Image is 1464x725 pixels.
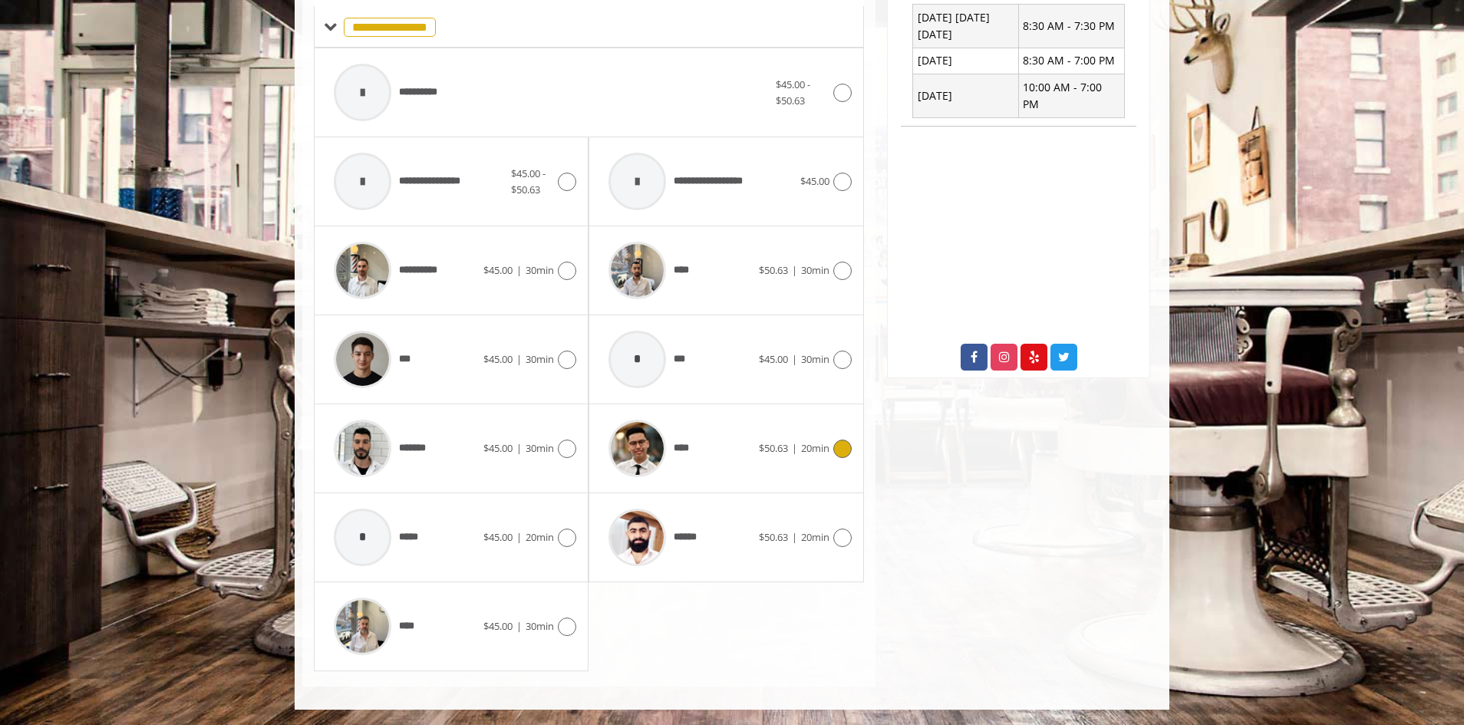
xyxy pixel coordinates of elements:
[759,530,788,544] span: $50.63
[526,441,554,455] span: 30min
[801,441,829,455] span: 20min
[516,530,522,544] span: |
[801,352,829,366] span: 30min
[526,530,554,544] span: 20min
[483,263,513,277] span: $45.00
[526,619,554,633] span: 30min
[776,77,810,107] span: $45.00 - $50.63
[792,530,797,544] span: |
[516,441,522,455] span: |
[483,441,513,455] span: $45.00
[792,441,797,455] span: |
[759,352,788,366] span: $45.00
[526,263,554,277] span: 30min
[526,352,554,366] span: 30min
[1018,5,1124,48] td: 8:30 AM - 7:30 PM
[801,530,829,544] span: 20min
[792,263,797,277] span: |
[511,166,546,196] span: $45.00 - $50.63
[759,263,788,277] span: $50.63
[1018,48,1124,74] td: 8:30 AM - 7:00 PM
[913,74,1019,118] td: [DATE]
[801,263,829,277] span: 30min
[483,530,513,544] span: $45.00
[800,174,829,188] span: $45.00
[1018,74,1124,118] td: 10:00 AM - 7:00 PM
[759,441,788,455] span: $50.63
[483,352,513,366] span: $45.00
[516,352,522,366] span: |
[913,5,1019,48] td: [DATE] [DATE] [DATE]
[483,619,513,633] span: $45.00
[516,619,522,633] span: |
[516,263,522,277] span: |
[913,48,1019,74] td: [DATE]
[792,352,797,366] span: |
